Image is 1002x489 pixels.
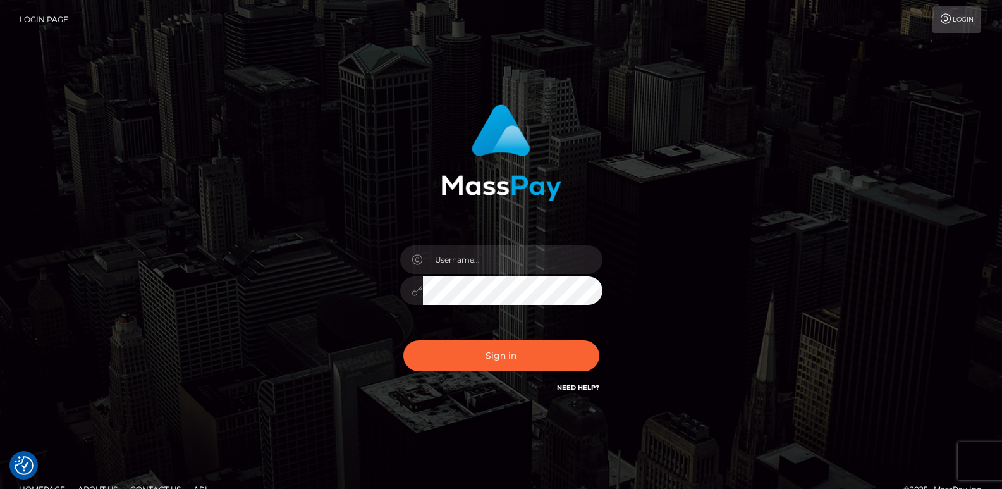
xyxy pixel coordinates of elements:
img: Revisit consent button [15,456,34,475]
a: Login Page [20,6,68,33]
a: Need Help? [557,383,599,392]
a: Login [932,6,981,33]
button: Sign in [403,340,599,371]
img: MassPay Login [441,104,561,201]
input: Username... [423,245,602,274]
button: Consent Preferences [15,456,34,475]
